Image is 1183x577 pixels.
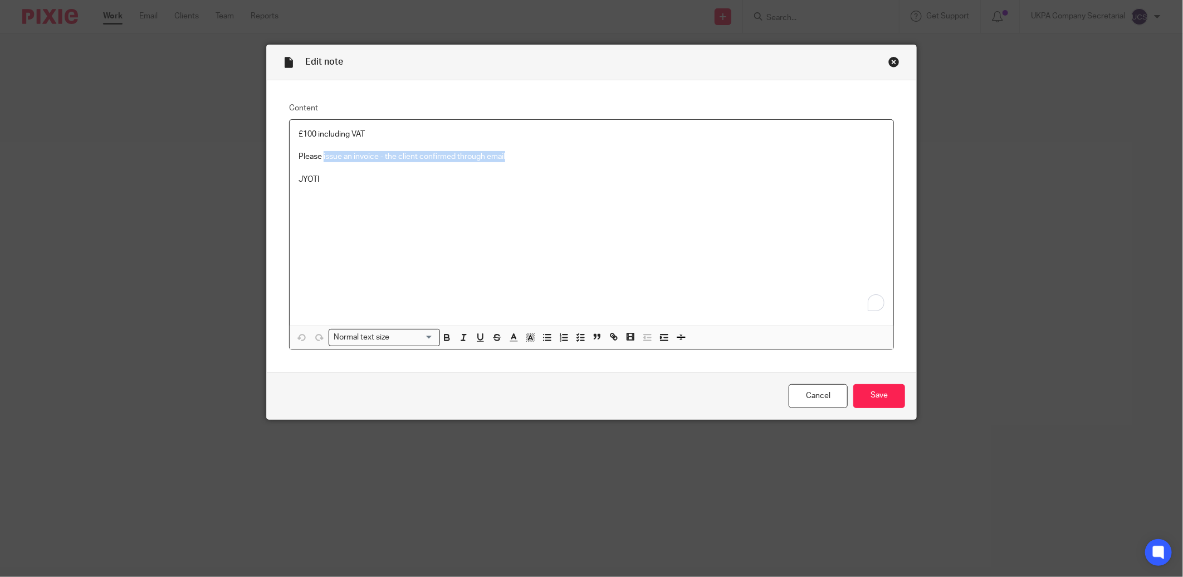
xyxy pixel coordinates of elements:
[305,57,343,66] span: Edit note
[331,332,392,343] span: Normal text size
[299,174,884,185] p: JYOTI
[789,384,848,408] a: Cancel
[299,129,884,140] p: £100 including VAT
[290,120,893,326] div: To enrich screen reader interactions, please activate Accessibility in Grammarly extension settings
[289,103,894,114] label: Content
[329,329,440,346] div: Search for option
[393,332,433,343] input: Search for option
[299,151,884,162] p: Please issue an invoice - the client confirmed through email
[853,384,905,408] input: Save
[888,56,900,67] div: Close this dialog window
